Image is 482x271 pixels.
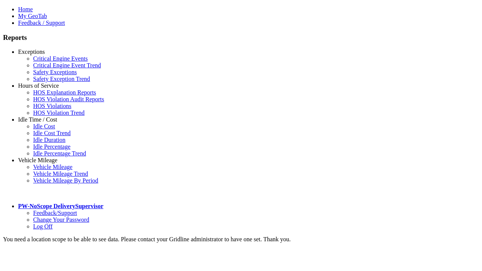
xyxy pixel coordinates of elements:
[33,210,77,216] a: Feedback/Support
[18,82,59,89] a: Hours of Service
[18,203,103,209] a: PW-NoScope DeliverySupervisor
[33,216,89,223] a: Change Your Password
[33,89,96,96] a: HOS Explanation Reports
[33,137,66,143] a: Idle Duration
[33,69,77,75] a: Safety Exceptions
[33,123,55,129] a: Idle Cost
[18,157,57,163] a: Vehicle Mileage
[18,116,57,123] a: Idle Time / Cost
[18,49,45,55] a: Exceptions
[33,177,98,184] a: Vehicle Mileage By Period
[33,223,53,230] a: Log Off
[33,76,90,82] a: Safety Exception Trend
[33,55,88,62] a: Critical Engine Events
[18,13,47,19] a: My GeoTab
[33,103,71,109] a: HOS Violations
[33,130,71,136] a: Idle Cost Trend
[33,143,70,150] a: Idle Percentage
[33,62,101,69] a: Critical Engine Event Trend
[3,236,479,243] div: You need a location scope to be able to see data. Please contact your Gridline administrator to h...
[18,20,65,26] a: Feedback / Support
[33,96,104,102] a: HOS Violation Audit Reports
[33,150,86,157] a: Idle Percentage Trend
[33,164,72,170] a: Vehicle Mileage
[18,6,33,12] a: Home
[3,33,479,42] h3: Reports
[33,110,85,116] a: HOS Violation Trend
[33,171,88,177] a: Vehicle Mileage Trend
